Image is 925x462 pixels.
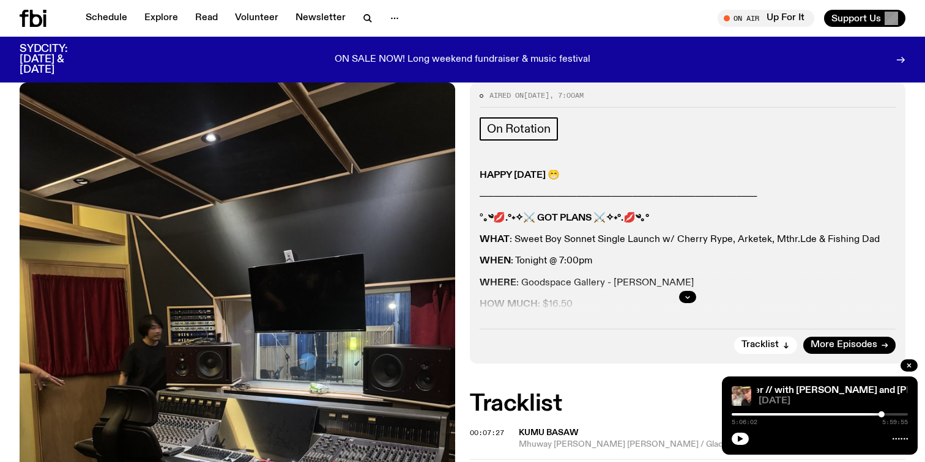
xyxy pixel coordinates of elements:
[483,213,649,223] strong: ｡༄💋.°˖✧⚔ GOT PLANS ⚔✧˖°.💋༄｡°
[519,428,579,437] span: Kumu Basaw
[524,90,549,100] span: [DATE]
[480,170,560,180] strong: HAPPY [DATE] 😁
[734,337,797,354] button: Tracklist
[487,122,551,136] span: On Rotation
[732,419,757,425] span: 5:06:02
[228,10,286,27] a: Volunteer
[480,117,558,141] a: On Rotation
[335,54,590,65] p: ON SALE NOW! Long weekend fundraiser & music festival
[470,430,504,436] button: 00:07:27
[831,13,881,24] span: Support Us
[759,397,908,406] span: [DATE]
[137,10,185,27] a: Explore
[480,213,896,224] p: °
[882,419,908,425] span: 5:59:55
[811,340,877,350] span: More Episodes
[718,10,814,27] button: On AirUp For It
[489,90,524,100] span: Aired on
[470,393,905,415] h2: Tracklist
[741,340,779,350] span: Tracklist
[288,10,353,27] a: Newsletter
[480,255,896,267] p: : Tonight @ 7:00pm
[470,428,504,438] span: 00:07:27
[824,10,905,27] button: Support Us
[480,191,896,203] p: ────────────────────────────────────────
[480,256,511,266] strong: WHEN
[549,90,584,100] span: , 7:00am
[188,10,225,27] a: Read
[480,234,896,246] p: : Sweet Boy Sonnet Single Launch w/ Cherry Rype, Arketek, Mthr.Lde & Fishing Dad
[803,337,896,354] a: More Episodes
[20,44,98,75] h3: SYDCITY: [DATE] & [DATE]
[480,235,510,244] strong: WHAT
[732,386,751,406] img: Two girls take a selfie. Girl on the right wears a baseball cap and wearing a black hoodie. Girl ...
[78,10,135,27] a: Schedule
[519,439,905,450] span: Mhuway [PERSON_NAME] [PERSON_NAME] / Glad You're Here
